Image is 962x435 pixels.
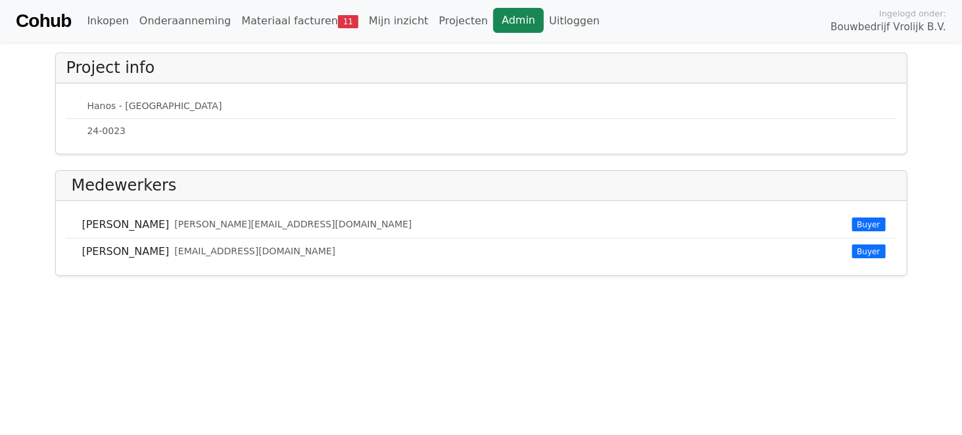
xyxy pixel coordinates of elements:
a: Cohub [16,5,71,37]
span: Buyer [852,217,886,231]
span: Ingelogd onder: [879,7,946,20]
a: Mijn inzicht [364,8,434,34]
small: 24-0023 [87,124,126,138]
span: Buyer [852,244,886,258]
span: 11 [338,15,358,28]
small: [PERSON_NAME][EMAIL_ADDRESS][DOMAIN_NAME] [174,217,412,231]
small: Hanos - [GEOGRAPHIC_DATA] [87,99,222,113]
span: Bouwbedrijf Vrolijk B.V. [830,20,946,35]
a: Uitloggen [544,8,605,34]
h4: Project info [66,58,155,78]
span: [PERSON_NAME] [82,217,170,233]
a: Admin [493,8,544,33]
a: Inkopen [82,8,133,34]
a: Projecten [433,8,493,34]
h4: Medewerkers [72,176,177,195]
a: Onderaanneming [134,8,236,34]
a: Materiaal facturen11 [236,8,364,34]
small: [EMAIL_ADDRESS][DOMAIN_NAME] [174,244,335,258]
span: [PERSON_NAME] [82,244,170,260]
